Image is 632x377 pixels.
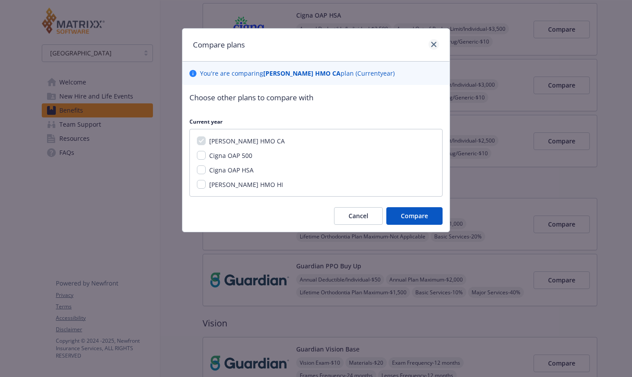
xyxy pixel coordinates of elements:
[263,69,341,77] b: [PERSON_NAME] HMO CA
[349,212,368,220] span: Cancel
[189,118,443,125] p: Current year
[209,137,285,145] span: [PERSON_NAME] HMO CA
[401,212,428,220] span: Compare
[209,151,252,160] span: Cigna OAP 500
[209,166,254,174] span: Cigna OAP HSA
[429,39,439,50] a: close
[189,92,443,103] p: Choose other plans to compare with
[200,69,395,78] p: You ' re are comparing plan ( Current year)
[193,39,245,51] h1: Compare plans
[209,180,283,189] span: [PERSON_NAME] HMO HI
[334,207,383,225] button: Cancel
[386,207,443,225] button: Compare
